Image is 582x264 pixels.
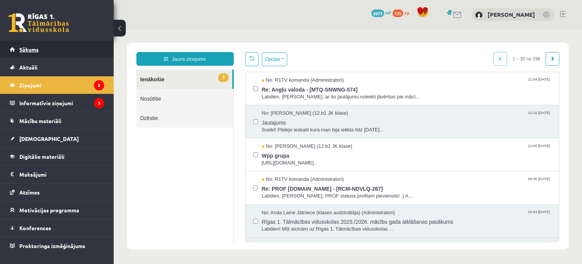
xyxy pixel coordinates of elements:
span: No: Anda Laine Jātniece (klases audzinātāja) (Administratori) [148,180,282,187]
a: No: R1TV komanda (Administratori) 09:35 [DATE] Re: PROF [DOMAIN_NAME] - [RCM-NDVLQ-267] Labdien, ... [148,147,438,170]
a: Konferences [10,219,104,237]
img: Viktorija Dreimane [475,11,483,19]
span: 11:54 [DATE] [413,47,438,53]
span: Rīgas 1. Tālmācības vidusskolas 2025./2026. mācību gada atklāšanas pasākums [148,187,438,196]
a: Aktuāli [10,58,104,76]
span: Labdien, [PERSON_NAME], PROF statuss profilam pievienots! :) A... [148,163,438,171]
span: 09:35 [DATE] [413,147,438,152]
a: 3Ienākošie [23,40,119,60]
a: Mācību materiāli [10,112,104,130]
span: Atzīmes [19,189,40,196]
span: 10:43 [DATE] [413,180,438,186]
i: 1 [94,98,104,108]
span: Mācību materiāli [19,117,61,124]
span: No: R1TV komanda (Administratori) [148,47,230,55]
a: Proktoringa izmēģinājums [10,237,104,255]
span: 11:00 [DATE] [413,114,438,119]
a: Digitālie materiāli [10,148,104,165]
span: Digitālie materiāli [19,153,64,160]
span: No: R1TV komanda (Administratori) [148,147,230,154]
legend: Maksājumi [19,166,104,183]
a: Rīgas 1. Tālmācības vidusskola [8,13,69,32]
span: 135 [393,9,403,17]
span: Motivācijas programma [19,207,79,213]
span: xp [404,9,409,16]
span: 1 – 30 no 296 [393,23,432,36]
a: No: [PERSON_NAME] (12.b1 JK klase) 12:15 [DATE] Jautajums Sveiki! Pildeju ieskaiti kura man bija ... [148,81,438,104]
a: No: Anda Laine Jātniece (klases audzinātāja) (Administratori) 10:43 [DATE] Rīgas 1. Tālmācības vi... [148,180,438,204]
a: [PERSON_NAME] [488,11,535,18]
span: Sveiki! Pildeju ieskaiti kura man bija ielikta līdz [DATE]... [148,97,438,104]
a: Dzēstie [23,79,120,98]
span: Labdien, [PERSON_NAME], ar šo jautājumu noteikti jāvēršas pie mācī... [148,64,438,71]
span: 2673 [371,9,384,17]
a: Maksājumi [10,166,104,183]
span: Aktuāli [19,64,38,71]
a: Jauns ziņojums [23,23,120,36]
a: 2673 mP [371,9,391,16]
span: No: [PERSON_NAME] (12.b1 JK klase) [148,81,235,88]
legend: Ziņojumi [19,76,104,94]
span: Jautajums [148,88,438,97]
span: Konferences [19,224,51,231]
a: No: R1TV komanda (Administratori) 11:54 [DATE] Re: Angļu valoda - [MTQ-SNWNG-574] Labdien, [PERSO... [148,47,438,71]
span: Labdien! Mīļi aicinām uz Rīgas 1. Tālmācības vidusskolas ... [148,196,438,204]
a: Motivācijas programma [10,201,104,219]
a: Ziņojumi3 [10,76,104,94]
span: 3 [105,44,114,53]
a: Informatīvie ziņojumi1 [10,94,104,112]
span: Sākums [19,46,39,53]
button: Opcijas [148,23,174,37]
span: Wpp grupa [148,121,438,130]
span: mP [385,9,391,16]
a: Sākums [10,41,104,58]
i: 3 [94,80,104,90]
span: No: [PERSON_NAME] (12.b1 JK klase) [148,114,239,121]
span: Re: PROF [DOMAIN_NAME] - [RCM-NDVLQ-267] [148,154,438,163]
span: Re: Angļu valoda - [MTQ-SNWNG-574] [148,55,438,64]
a: Nosūtītie [23,60,120,79]
span: Proktoringa izmēģinājums [19,242,85,249]
span: 12:15 [DATE] [413,81,438,86]
a: Atzīmes [10,183,104,201]
a: [DEMOGRAPHIC_DATA] [10,130,104,147]
span: [DEMOGRAPHIC_DATA] [19,135,79,142]
a: 135 xp [393,9,413,16]
a: No: [PERSON_NAME] (12.b1 JK klase) 11:00 [DATE] Wpp grupa [URL][DOMAIN_NAME].. [148,114,438,137]
legend: Informatīvie ziņojumi [19,94,104,112]
span: [URL][DOMAIN_NAME].. [148,130,438,138]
